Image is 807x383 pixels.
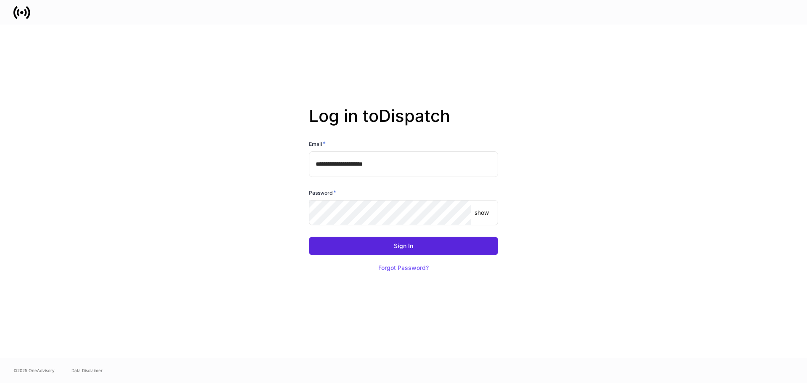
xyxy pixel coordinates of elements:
h6: Password [309,188,336,197]
a: Data Disclaimer [71,367,103,374]
h2: Log in to Dispatch [309,106,498,140]
p: show [475,209,489,217]
button: Sign In [309,237,498,255]
h6: Email [309,140,326,148]
div: Forgot Password? [378,265,429,271]
div: Sign In [394,243,413,249]
span: © 2025 OneAdvisory [13,367,55,374]
button: Forgot Password? [368,259,439,277]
